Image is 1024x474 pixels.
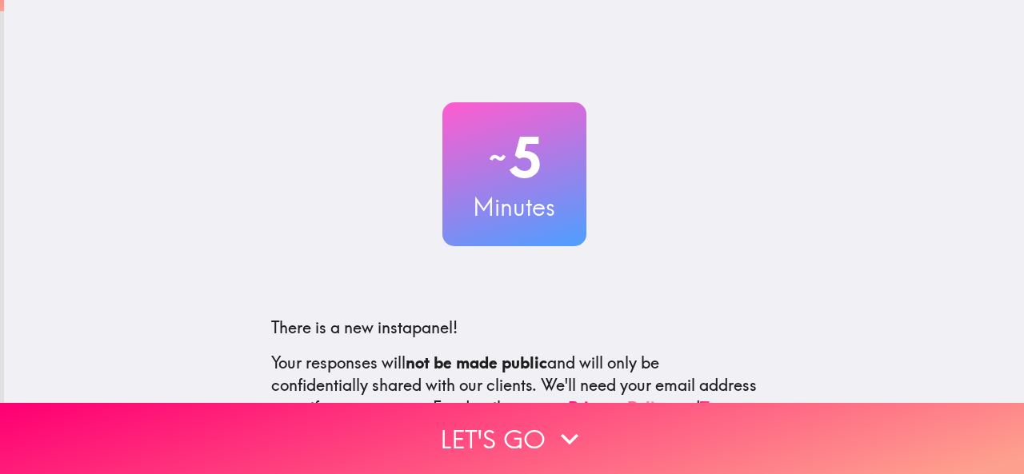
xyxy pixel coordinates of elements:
[271,317,458,337] span: There is a new instapanel!
[271,352,758,419] p: Your responses will and will only be confidentially shared with our clients. We'll need your emai...
[406,353,547,372] b: not be made public
[700,397,745,417] a: Terms
[486,133,509,181] span: ~
[442,125,586,190] h2: 5
[442,190,586,224] h3: Minutes
[568,397,672,417] a: Privacy Policy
